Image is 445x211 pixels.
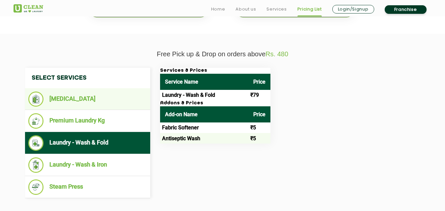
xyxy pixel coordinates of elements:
[160,74,248,90] th: Service Name
[160,133,248,144] td: Antiseptic Wash
[28,135,44,151] img: Laundry - Wash & Fold
[385,5,427,14] a: Franchise
[160,106,248,122] th: Add-on Name
[332,5,374,13] a: Login/Signup
[248,74,270,90] th: Price
[28,113,147,129] li: Premium Laundry Kg
[297,5,322,13] a: Pricing List
[28,179,44,195] img: Steam Press
[28,92,44,107] img: Dry Cleaning
[14,50,432,58] p: Free Pick up & Drop on orders above
[266,5,287,13] a: Services
[25,68,150,88] h4: Select Services
[211,5,225,13] a: Home
[28,113,44,129] img: Premium Laundry Kg
[248,106,270,122] th: Price
[28,157,147,173] li: Laundry - Wash & Iron
[248,133,270,144] td: ₹5
[28,179,147,195] li: Steam Press
[236,5,256,13] a: About us
[160,68,270,74] h3: Services & Prices
[28,157,44,173] img: Laundry - Wash & Iron
[265,50,288,58] span: Rs. 480
[160,122,248,133] td: Fabric Softener
[248,122,270,133] td: ₹5
[160,90,248,100] td: Laundry - Wash & Fold
[28,92,147,107] li: [MEDICAL_DATA]
[28,135,147,151] li: Laundry - Wash & Fold
[14,4,43,13] img: UClean Laundry and Dry Cleaning
[248,90,270,100] td: ₹79
[160,100,270,106] h3: Addons & Prices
